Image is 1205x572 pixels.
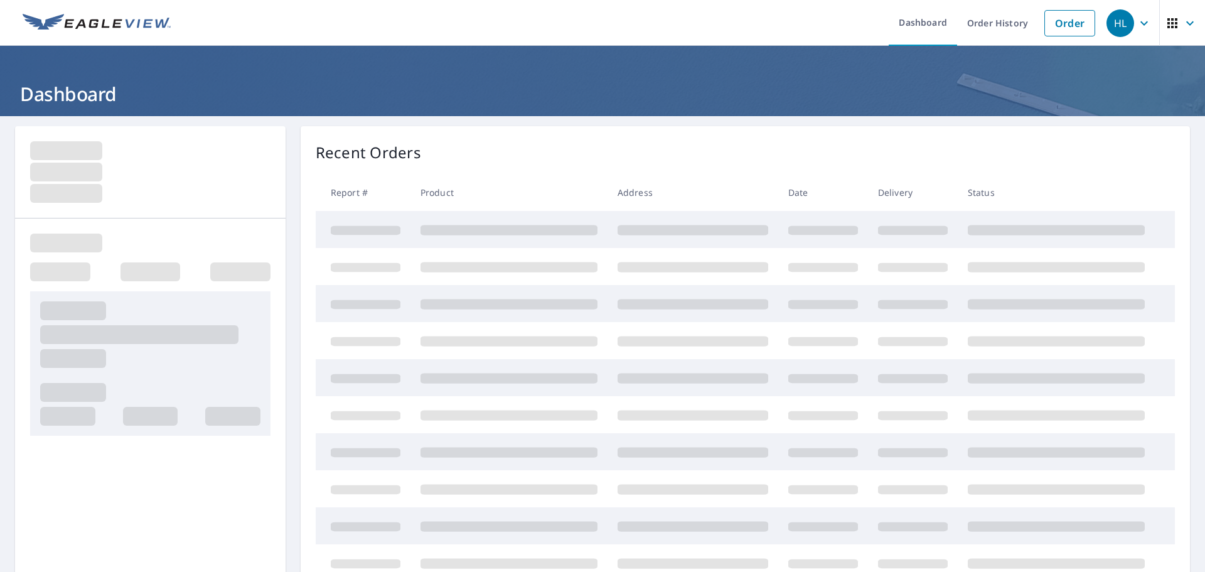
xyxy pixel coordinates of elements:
[316,141,421,164] p: Recent Orders
[410,174,608,211] th: Product
[778,174,868,211] th: Date
[1106,9,1134,37] div: HL
[23,14,171,33] img: EV Logo
[316,174,410,211] th: Report #
[958,174,1155,211] th: Status
[608,174,778,211] th: Address
[868,174,958,211] th: Delivery
[1044,10,1095,36] a: Order
[15,81,1190,107] h1: Dashboard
